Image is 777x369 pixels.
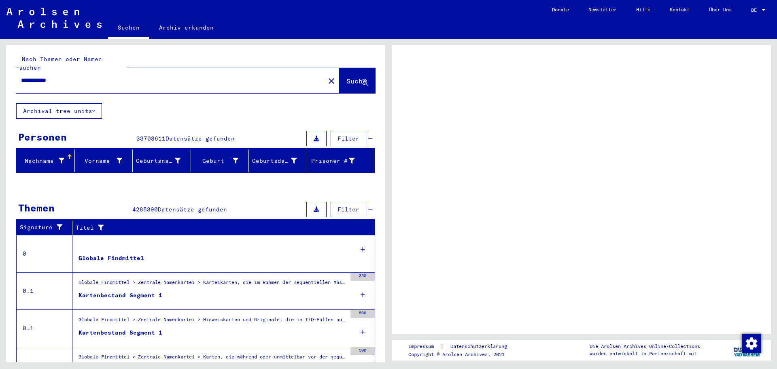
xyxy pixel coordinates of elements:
mat-header-cell: Geburt‏ [191,149,249,172]
mat-header-cell: Geburtsdatum [249,149,307,172]
div: Globale Findmittel > Zentrale Namenkartei > Karten, die während oder unmittelbar vor der sequenti... [79,353,346,365]
span: DE [751,7,760,13]
div: Personen [18,130,67,144]
span: Datensätze gefunden [166,135,235,142]
mat-header-cell: Vorname [75,149,133,172]
span: Filter [338,206,359,213]
mat-header-cell: Geburtsname [133,149,191,172]
div: Vorname [78,157,123,165]
mat-header-cell: Prisoner # [307,149,375,172]
div: Geburtsname [136,157,180,165]
a: Archiv erkunden [149,18,223,37]
img: yv_logo.png [732,340,762,360]
span: Suche [346,77,367,85]
span: Filter [338,135,359,142]
div: Titel [76,224,359,232]
td: 0.1 [17,309,72,347]
p: wurden entwickelt in Partnerschaft mit [590,350,700,357]
div: Nachname [20,157,64,165]
button: Filter [331,131,366,146]
div: Geburtsname [136,154,191,167]
div: Geburtsdatum [252,154,307,167]
div: | [408,342,517,351]
img: Arolsen_neg.svg [6,8,102,28]
div: Themen [18,200,55,215]
div: Nachname [20,154,74,167]
a: Suchen [108,18,149,39]
div: Vorname [78,154,133,167]
a: Impressum [408,342,440,351]
button: Suche [340,68,375,93]
div: Geburt‏ [194,154,249,167]
td: 0.1 [17,272,72,309]
p: Die Arolsen Archives Online-Collections [590,343,700,350]
div: 500 [350,310,375,318]
button: Filter [331,202,366,217]
div: Globale Findmittel > Zentrale Namenkartei > Karteikarten, die im Rahmen der sequentiellen Massend... [79,279,346,290]
img: Zustimmung ändern [742,334,761,353]
div: 500 [350,347,375,355]
div: Geburtsdatum [252,157,297,165]
span: Datensätze gefunden [158,206,227,213]
div: Kartenbestand Segment 1 [79,291,162,300]
div: Globale Findmittel > Zentrale Namenkartei > Hinweiskarten und Originale, die in T/D-Fällen aufgef... [79,316,346,327]
mat-icon: close [327,76,336,86]
td: 0 [17,235,72,272]
div: Signature [20,221,74,234]
div: Geburt‏ [194,157,239,165]
p: Copyright © Arolsen Archives, 2021 [408,351,517,358]
a: Datenschutzerklärung [444,342,517,351]
button: Archival tree units [16,103,102,119]
button: Clear [323,73,340,89]
div: Globale Findmittel [79,254,144,262]
div: Prisoner # [310,154,365,167]
div: Signature [20,223,66,232]
span: 33708611 [136,135,166,142]
div: Prisoner # [310,157,355,165]
div: Kartenbestand Segment 1 [79,328,162,337]
div: Titel [76,221,367,234]
mat-header-cell: Nachname [17,149,75,172]
span: 4285890 [132,206,158,213]
div: 350 [350,273,375,281]
mat-label: Nach Themen oder Namen suchen [19,55,102,71]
